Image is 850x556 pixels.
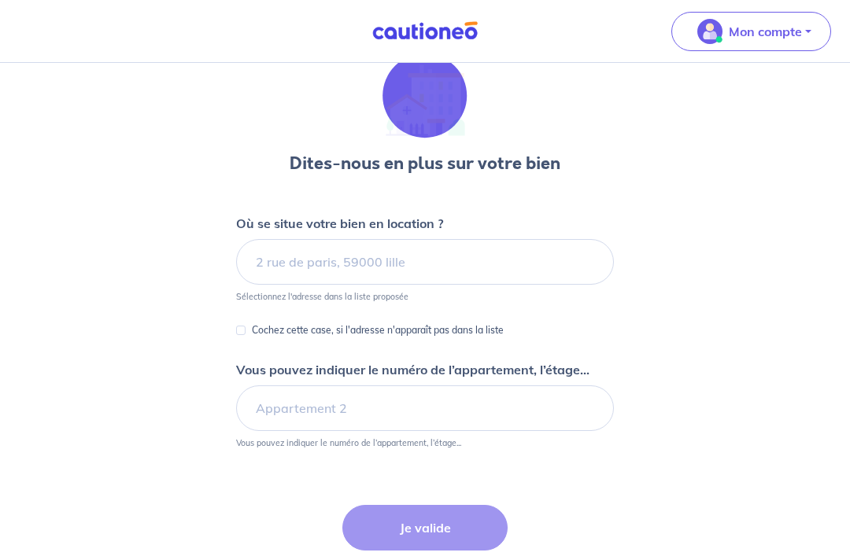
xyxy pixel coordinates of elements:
img: illu_houses.svg [382,53,468,138]
p: Vous pouvez indiquer le numéro de l’appartement, l’étage... [236,437,461,448]
h3: Dites-nous en plus sur votre bien [290,151,560,176]
img: Cautioneo [366,21,484,41]
p: Vous pouvez indiquer le numéro de l’appartement, l’étage... [236,360,589,379]
button: illu_account_valid_menu.svgMon compte [671,12,831,51]
p: Mon compte [729,22,802,41]
p: Où se situe votre bien en location ? [236,214,443,233]
input: 2 rue de paris, 59000 lille [236,239,614,285]
input: Appartement 2 [236,385,614,431]
img: illu_account_valid_menu.svg [697,19,722,44]
p: Cochez cette case, si l'adresse n'apparaît pas dans la liste [252,321,504,340]
p: Sélectionnez l'adresse dans la liste proposée [236,291,408,302]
